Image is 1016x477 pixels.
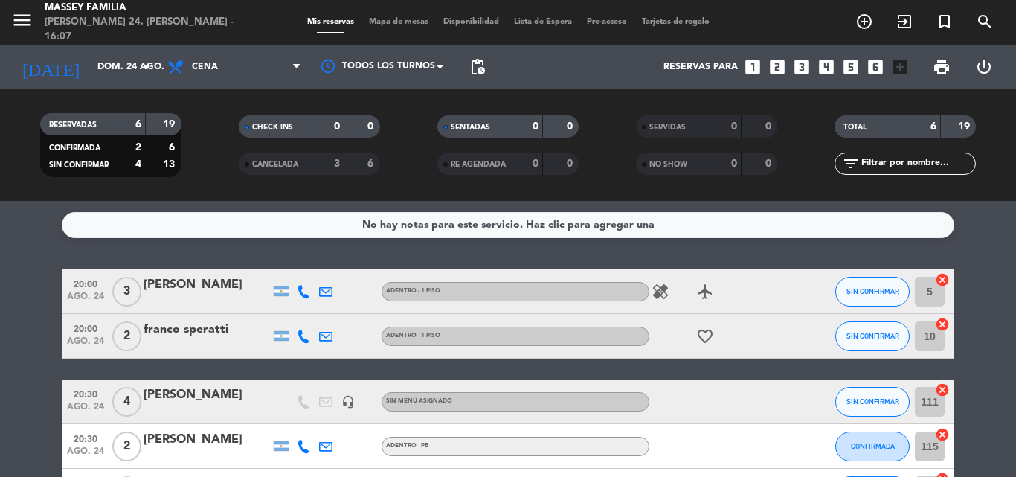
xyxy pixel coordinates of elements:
[163,159,178,170] strong: 13
[975,58,993,76] i: power_settings_new
[11,51,90,83] i: [DATE]
[936,13,954,31] i: turned_in_not
[835,321,910,351] button: SIN CONFIRMAR
[533,121,538,132] strong: 0
[367,159,376,169] strong: 6
[649,161,687,168] span: NO SHOW
[579,18,634,26] span: Pre-acceso
[135,159,141,170] strong: 4
[935,427,950,442] i: cancel
[112,432,141,461] span: 2
[634,18,717,26] span: Tarjetas de regalo
[935,272,950,287] i: cancel
[67,292,104,309] span: ago. 24
[652,283,669,301] i: healing
[860,156,975,172] input: Filtrar por nombre...
[49,121,97,129] span: RESERVADAS
[567,121,576,132] strong: 0
[252,124,293,131] span: CHECK INS
[252,161,298,168] span: CANCELADA
[386,288,440,294] span: Adentro - 1 Piso
[731,159,737,169] strong: 0
[112,387,141,417] span: 4
[731,121,737,132] strong: 0
[842,155,860,173] i: filter_list
[768,57,787,77] i: looks_two
[930,121,936,132] strong: 6
[436,18,507,26] span: Disponibilidad
[855,13,873,31] i: add_circle_outline
[933,58,951,76] span: print
[846,287,899,295] span: SIN CONFIRMAR
[300,18,361,26] span: Mis reservas
[663,62,738,72] span: Reservas para
[49,161,109,169] span: SIN CONFIRMAR
[11,9,33,36] button: menu
[361,18,436,26] span: Mapa de mesas
[835,387,910,417] button: SIN CONFIRMAR
[507,18,579,26] span: Lista de Espera
[138,58,156,76] i: arrow_drop_down
[817,57,836,77] i: looks_4
[696,327,714,345] i: favorite_border
[851,442,895,450] span: CONFIRMADA
[386,398,452,404] span: Sin menú asignado
[835,277,910,307] button: SIN CONFIRMAR
[843,124,867,131] span: TOTAL
[135,119,141,129] strong: 6
[45,1,243,16] div: MASSEY FAMILIA
[67,402,104,419] span: ago. 24
[765,159,774,169] strong: 0
[846,397,899,406] span: SIN CONFIRMAR
[567,159,576,169] strong: 0
[935,317,950,332] i: cancel
[112,277,141,307] span: 3
[649,124,686,131] span: SERVIDAS
[67,319,104,336] span: 20:00
[112,321,141,351] span: 2
[792,57,811,77] i: looks_3
[144,275,270,295] div: [PERSON_NAME]
[49,144,100,152] span: CONFIRMADA
[469,58,486,76] span: pending_actions
[890,57,910,77] i: add_box
[341,395,355,409] i: headset_mic
[163,119,178,129] strong: 19
[334,159,340,169] strong: 3
[976,13,994,31] i: search
[67,275,104,292] span: 20:00
[144,430,270,449] div: [PERSON_NAME]
[144,385,270,405] div: [PERSON_NAME]
[67,429,104,446] span: 20:30
[67,446,104,464] span: ago. 24
[896,13,913,31] i: exit_to_app
[362,217,655,234] div: No hay notas para este servicio. Haz clic para agregar una
[135,142,141,153] strong: 2
[451,124,490,131] span: SENTADAS
[45,15,243,44] div: [PERSON_NAME] 24. [PERSON_NAME] - 16:07
[451,161,506,168] span: RE AGENDADA
[169,142,178,153] strong: 6
[144,320,270,339] div: franco speratti
[841,57,861,77] i: looks_5
[67,385,104,402] span: 20:30
[958,121,973,132] strong: 19
[67,336,104,353] span: ago. 24
[533,159,538,169] strong: 0
[866,57,885,77] i: looks_6
[386,443,428,449] span: Adentro - PB
[743,57,762,77] i: looks_one
[846,332,899,340] span: SIN CONFIRMAR
[11,9,33,31] i: menu
[765,121,774,132] strong: 0
[386,333,440,339] span: Adentro - 1 Piso
[192,62,218,72] span: Cena
[334,121,340,132] strong: 0
[367,121,376,132] strong: 0
[835,432,910,461] button: CONFIRMADA
[696,283,714,301] i: airplanemode_active
[935,382,950,397] i: cancel
[962,45,1005,89] div: LOG OUT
